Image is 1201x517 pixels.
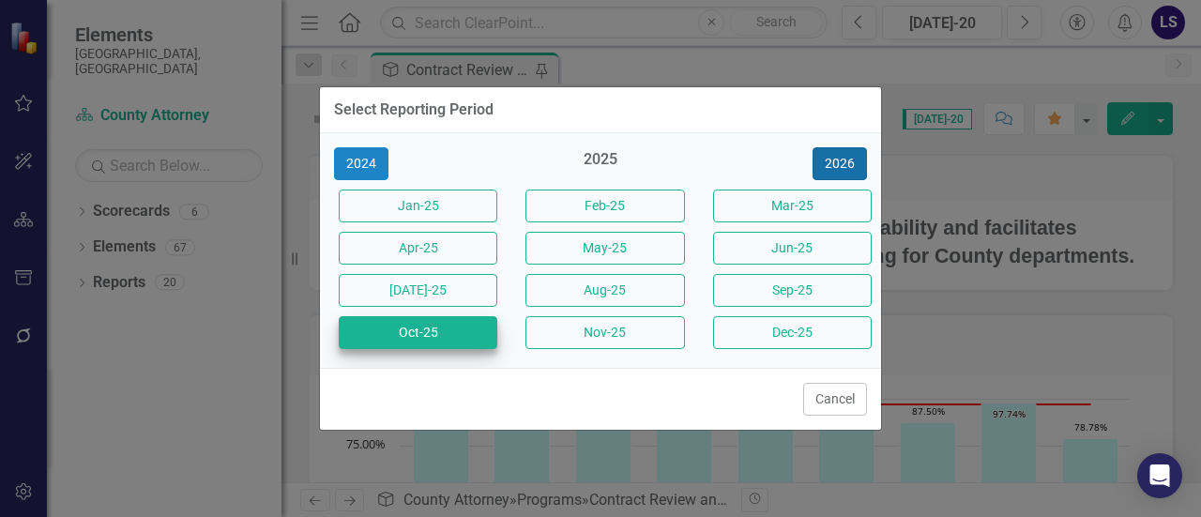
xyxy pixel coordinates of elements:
[521,149,679,180] div: 2025
[525,274,684,307] button: Aug-25
[803,383,867,416] button: Cancel
[713,316,872,349] button: Dec-25
[334,147,388,180] button: 2024
[1137,453,1182,498] div: Open Intercom Messenger
[339,232,497,265] button: Apr-25
[525,190,684,222] button: Feb-25
[713,274,872,307] button: Sep-25
[713,232,872,265] button: Jun-25
[525,232,684,265] button: May-25
[339,274,497,307] button: [DATE]-25
[339,316,497,349] button: Oct-25
[813,147,867,180] button: 2026
[525,316,684,349] button: Nov-25
[713,190,872,222] button: Mar-25
[334,101,494,118] div: Select Reporting Period
[339,190,497,222] button: Jan-25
